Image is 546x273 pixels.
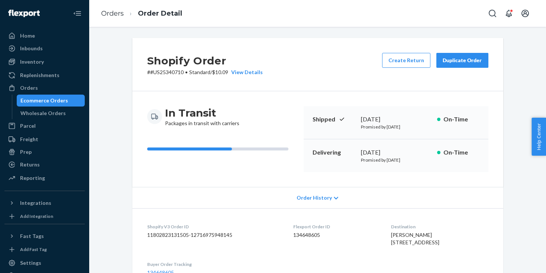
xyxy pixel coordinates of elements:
div: Packages in transit with carriers [165,106,239,127]
p: On-Time [443,148,479,157]
button: Fast Tags [4,230,85,242]
a: Settings [4,257,85,269]
p: On-Time [443,115,479,124]
div: Fast Tags [20,232,44,240]
a: Replenishments [4,69,85,81]
a: Orders [4,82,85,94]
div: Add Integration [20,213,53,219]
div: Duplicate Order [443,57,482,64]
a: Order Detail [138,9,182,18]
p: Promised by [DATE] [361,157,431,163]
a: Parcel [4,120,85,132]
a: Freight [4,133,85,145]
button: Close Navigation [70,6,85,21]
a: Orders [101,9,124,18]
a: Reporting [4,172,85,184]
div: Integrations [20,199,51,207]
button: Create Return [382,53,430,68]
img: Flexport logo [8,10,40,17]
a: Inventory [4,56,85,68]
button: Duplicate Order [436,53,488,68]
a: Returns [4,159,85,171]
iframe: Opens a widget where you can chat to one of our agents [498,251,539,269]
button: Open account menu [518,6,533,21]
button: Help Center [532,118,546,156]
p: Shipped [313,115,355,124]
h3: In Transit [165,106,239,120]
div: Orders [20,84,38,92]
ol: breadcrumbs [95,3,188,25]
div: Ecommerce Orders [20,97,68,104]
div: Home [20,32,35,39]
p: # #US25340710 / $10.09 [147,69,263,76]
button: Open notifications [501,6,516,21]
div: Replenishments [20,72,59,79]
dt: Buyer Order Tracking [147,261,281,267]
span: Standard [189,69,210,75]
div: Prep [20,148,32,156]
div: Freight [20,136,38,143]
button: View Details [228,69,263,76]
div: Returns [20,161,40,168]
h2: Shopify Order [147,53,263,69]
span: [PERSON_NAME] [STREET_ADDRESS] [391,232,439,245]
p: Delivering [313,148,355,157]
div: Parcel [20,122,36,130]
a: Ecommerce Orders [17,95,85,107]
a: Inbounds [4,42,85,54]
span: • [185,69,188,75]
div: Wholesale Orders [20,109,66,117]
dd: 11802823131505-12716975948145 [147,231,281,239]
button: Open Search Box [485,6,500,21]
button: Integrations [4,197,85,209]
div: Inbounds [20,45,43,52]
a: Add Fast Tag [4,245,85,254]
div: Reporting [20,174,45,182]
a: Add Integration [4,212,85,221]
dd: 134648605 [293,231,379,239]
div: [DATE] [361,148,431,157]
div: Inventory [20,58,44,66]
p: Promised by [DATE] [361,124,431,130]
a: Prep [4,146,85,158]
div: Settings [20,259,41,267]
dt: Destination [391,223,488,230]
div: [DATE] [361,115,431,124]
span: Order History [297,194,332,201]
a: Home [4,30,85,42]
a: Wholesale Orders [17,107,85,119]
dt: Shopify V3 Order ID [147,223,281,230]
dt: Flexport Order ID [293,223,379,230]
div: Add Fast Tag [20,246,47,253]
